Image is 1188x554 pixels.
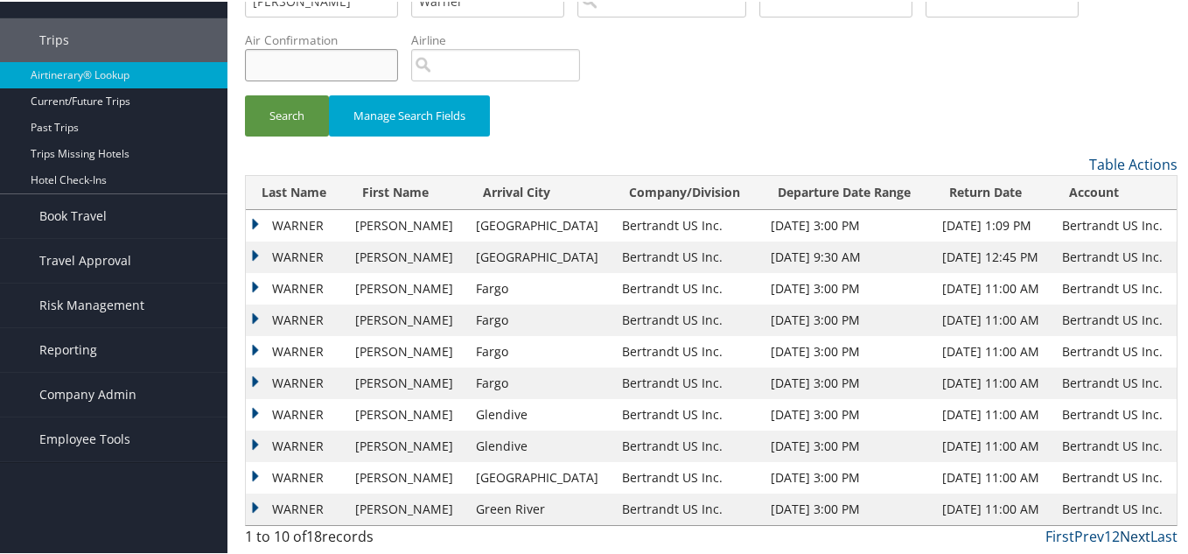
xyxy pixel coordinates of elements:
[613,303,762,334] td: Bertrandt US Inc.
[613,492,762,523] td: Bertrandt US Inc.
[346,271,467,303] td: [PERSON_NAME]
[346,460,467,492] td: [PERSON_NAME]
[1053,271,1177,303] td: Bertrandt US Inc.
[467,208,613,240] td: [GEOGRAPHIC_DATA]
[762,429,933,460] td: [DATE] 3:00 PM
[933,334,1053,366] td: [DATE] 11:00 AM
[245,94,329,135] button: Search
[39,326,97,370] span: Reporting
[762,492,933,523] td: [DATE] 3:00 PM
[246,174,346,208] th: Last Name: activate to sort column ascending
[245,524,458,554] div: 1 to 10 of records
[762,174,933,208] th: Departure Date Range: activate to sort column ascending
[467,492,613,523] td: Green River
[613,460,762,492] td: Bertrandt US Inc.
[613,174,762,208] th: Company/Division
[346,334,467,366] td: [PERSON_NAME]
[246,303,346,334] td: WARNER
[1053,174,1177,208] th: Account: activate to sort column ascending
[933,460,1053,492] td: [DATE] 11:00 AM
[1104,525,1112,544] a: 1
[933,492,1053,523] td: [DATE] 11:00 AM
[613,240,762,271] td: Bertrandt US Inc.
[1053,334,1177,366] td: Bertrandt US Inc.
[346,303,467,334] td: [PERSON_NAME]
[467,366,613,397] td: Fargo
[762,397,933,429] td: [DATE] 3:00 PM
[306,525,322,544] span: 18
[39,17,69,60] span: Trips
[933,429,1053,460] td: [DATE] 11:00 AM
[1150,525,1178,544] a: Last
[246,208,346,240] td: WARNER
[933,397,1053,429] td: [DATE] 11:00 AM
[39,193,107,236] span: Book Travel
[613,429,762,460] td: Bertrandt US Inc.
[346,429,467,460] td: [PERSON_NAME]
[1053,397,1177,429] td: Bertrandt US Inc.
[762,303,933,334] td: [DATE] 3:00 PM
[245,30,411,47] label: Air Confirmation
[346,366,467,397] td: [PERSON_NAME]
[762,208,933,240] td: [DATE] 3:00 PM
[613,366,762,397] td: Bertrandt US Inc.
[246,334,346,366] td: WARNER
[933,366,1053,397] td: [DATE] 11:00 AM
[246,240,346,271] td: WARNER
[39,416,130,459] span: Employee Tools
[467,397,613,429] td: Glendive
[411,30,593,47] label: Airline
[613,334,762,366] td: Bertrandt US Inc.
[762,240,933,271] td: [DATE] 9:30 AM
[762,460,933,492] td: [DATE] 3:00 PM
[467,460,613,492] td: [GEOGRAPHIC_DATA]
[246,460,346,492] td: WARNER
[613,271,762,303] td: Bertrandt US Inc.
[39,282,144,326] span: Risk Management
[1074,525,1104,544] a: Prev
[1053,429,1177,460] td: Bertrandt US Inc.
[39,371,136,415] span: Company Admin
[613,397,762,429] td: Bertrandt US Inc.
[346,492,467,523] td: [PERSON_NAME]
[246,366,346,397] td: WARNER
[467,174,613,208] th: Arrival City: activate to sort column descending
[246,271,346,303] td: WARNER
[329,94,490,135] button: Manage Search Fields
[1053,240,1177,271] td: Bertrandt US Inc.
[346,174,467,208] th: First Name: activate to sort column ascending
[346,208,467,240] td: [PERSON_NAME]
[1053,460,1177,492] td: Bertrandt US Inc.
[467,240,613,271] td: [GEOGRAPHIC_DATA]
[1053,208,1177,240] td: Bertrandt US Inc.
[467,334,613,366] td: Fargo
[933,174,1053,208] th: Return Date: activate to sort column ascending
[467,271,613,303] td: Fargo
[39,237,131,281] span: Travel Approval
[1120,525,1150,544] a: Next
[762,366,933,397] td: [DATE] 3:00 PM
[1053,492,1177,523] td: Bertrandt US Inc.
[933,208,1053,240] td: [DATE] 1:09 PM
[1053,303,1177,334] td: Bertrandt US Inc.
[1053,366,1177,397] td: Bertrandt US Inc.
[1112,525,1120,544] a: 2
[933,240,1053,271] td: [DATE] 12:45 PM
[246,397,346,429] td: WARNER
[1045,525,1074,544] a: First
[246,492,346,523] td: WARNER
[613,208,762,240] td: Bertrandt US Inc.
[1089,153,1178,172] a: Table Actions
[467,429,613,460] td: Glendive
[762,334,933,366] td: [DATE] 3:00 PM
[933,271,1053,303] td: [DATE] 11:00 AM
[346,397,467,429] td: [PERSON_NAME]
[467,303,613,334] td: Fargo
[246,429,346,460] td: WARNER
[346,240,467,271] td: [PERSON_NAME]
[933,303,1053,334] td: [DATE] 11:00 AM
[762,271,933,303] td: [DATE] 3:00 PM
